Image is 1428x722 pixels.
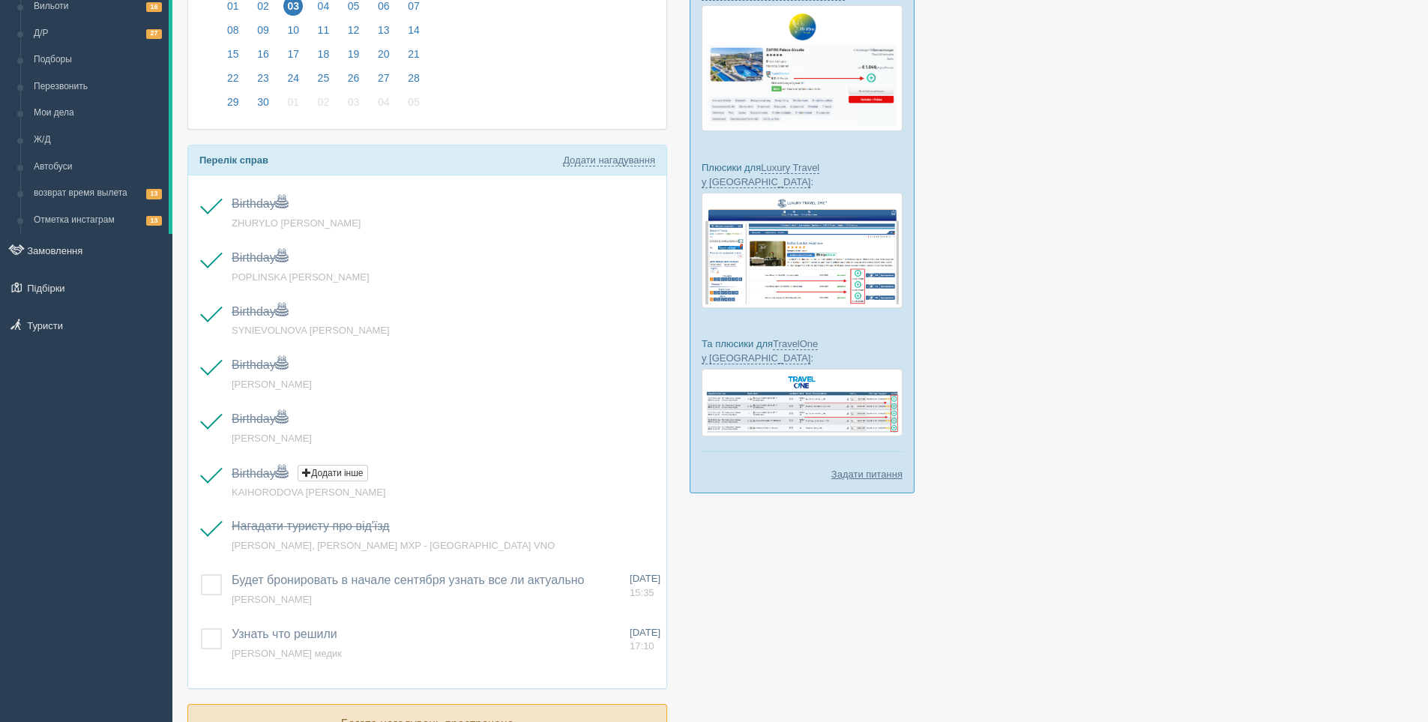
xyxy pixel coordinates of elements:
a: 23 [249,70,277,94]
a: 11 [310,22,338,46]
p: Плюсики для : [702,160,903,189]
span: 08 [223,20,243,40]
a: POPLINSKA [PERSON_NAME] [232,271,370,283]
a: 02 [310,94,338,118]
span: [DATE] [630,627,660,638]
span: 16 [146,2,162,12]
a: Д/Р27 [27,20,169,47]
a: Birthday [232,305,288,318]
span: 03 [344,92,364,112]
span: 24 [283,68,303,88]
a: [PERSON_NAME] [232,433,312,444]
span: 22 [223,68,243,88]
span: Нагадати туристу про від'їзд [232,520,390,532]
span: Birthday [232,251,288,264]
a: 21 [400,46,424,70]
a: Отметка инстаграм13 [27,207,169,234]
span: Birthday [232,467,288,480]
span: 26 [344,68,364,88]
span: 04 [374,92,394,112]
span: 14 [404,20,424,40]
a: 08 [219,22,247,46]
a: Узнать что решили [232,628,337,640]
span: 09 [253,20,273,40]
span: 13 [146,216,162,226]
a: 15 [219,46,247,70]
a: 25 [310,70,338,94]
span: 27 [374,68,394,88]
a: [PERSON_NAME], [PERSON_NAME] MXP - [GEOGRAPHIC_DATA] VNO [232,540,555,551]
a: 05 [400,94,424,118]
a: Подборы [27,46,169,73]
a: SYNIEVOLNOVA [PERSON_NAME] [232,325,390,336]
span: 23 [253,68,273,88]
span: 30 [253,92,273,112]
a: 19 [340,46,368,70]
span: 16 [253,44,273,64]
a: [DATE] 15:35 [630,572,660,600]
span: 19 [344,44,364,64]
span: 05 [404,92,424,112]
img: luxury-travel-%D0%BF%D0%BE%D0%B4%D0%B1%D0%BE%D1%80%D0%BA%D0%B0-%D1%81%D1%80%D0%BC-%D0%B4%D0%BB%D1... [702,193,903,308]
a: Задати питання [831,467,903,481]
a: [PERSON_NAME] [232,594,312,605]
a: Автобуси [27,154,169,181]
a: Birthday [232,358,288,371]
a: 14 [400,22,424,46]
a: 29 [219,94,247,118]
a: 18 [310,46,338,70]
a: 01 [279,94,307,118]
span: 20 [374,44,394,64]
span: 15 [223,44,243,64]
a: Мои дела [27,100,169,127]
a: 10 [279,22,307,46]
a: 09 [249,22,277,46]
span: 27 [146,29,162,39]
img: fly-joy-de-proposal-crm-for-travel-agency.png [702,5,903,131]
a: Будет бронировать в начале сентября узнать все ли актуально [232,574,584,586]
a: возврат время вылета13 [27,180,169,207]
a: Birthday [232,412,288,425]
a: 24 [279,70,307,94]
a: 28 [400,70,424,94]
span: 18 [314,44,334,64]
span: 10 [283,20,303,40]
a: 04 [370,94,398,118]
span: 11 [314,20,334,40]
a: Birthday [232,197,288,210]
b: Перелік справ [199,154,268,166]
a: Додати нагадування [563,154,655,166]
p: Та плюсики для : [702,337,903,365]
a: 26 [340,70,368,94]
span: 12 [344,20,364,40]
a: ZHURYLO [PERSON_NAME] [232,217,361,229]
span: 15:35 [630,587,654,598]
a: KAIHORODOVA [PERSON_NAME] [232,487,386,498]
span: 13 [374,20,394,40]
a: 20 [370,46,398,70]
span: 13 [146,189,162,199]
span: 17:10 [630,640,654,652]
a: Luxury Travel у [GEOGRAPHIC_DATA] [702,162,819,188]
a: [PERSON_NAME] медик [232,648,342,659]
span: 29 [223,92,243,112]
a: [DATE] 17:10 [630,626,660,654]
span: 02 [314,92,334,112]
a: [PERSON_NAME] [232,379,312,390]
a: 30 [249,94,277,118]
a: 17 [279,46,307,70]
